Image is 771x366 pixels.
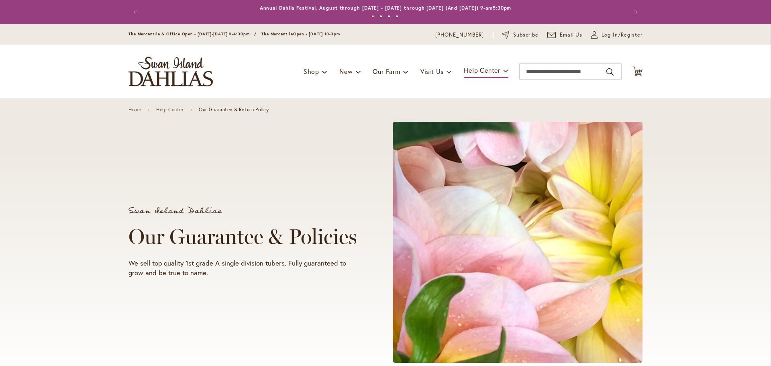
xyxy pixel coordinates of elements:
[128,31,293,37] span: The Mercantile & Office Open - [DATE]-[DATE] 9-4:30pm / The Mercantile
[128,225,362,249] h1: Our Guarantee & Policies
[339,67,353,76] span: New
[373,67,400,76] span: Our Farm
[388,15,390,18] button: 3 of 4
[591,31,642,39] a: Log In/Register
[156,107,184,112] a: Help Center
[464,66,500,74] span: Help Center
[371,15,374,18] button: 1 of 4
[513,31,538,39] span: Subscribe
[199,107,269,112] span: Our Guarantee & Return Policy
[560,31,583,39] span: Email Us
[602,31,642,39] span: Log In/Register
[293,31,340,37] span: Open - [DATE] 10-3pm
[626,4,642,20] button: Next
[379,15,382,18] button: 2 of 4
[502,31,538,39] a: Subscribe
[128,107,141,112] a: Home
[128,57,213,86] a: store logo
[435,31,484,39] a: [PHONE_NUMBER]
[128,207,362,215] p: Swan Island Dahlias
[547,31,583,39] a: Email Us
[396,15,398,18] button: 4 of 4
[260,5,512,11] a: Annual Dahlia Festival, August through [DATE] - [DATE] through [DATE] (And [DATE]) 9-am5:30pm
[420,67,444,76] span: Visit Us
[304,67,319,76] span: Shop
[128,4,145,20] button: Previous
[128,258,362,278] p: We sell top quality 1st grade A single division tubers. Fully guaranteed to grow and be true to n...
